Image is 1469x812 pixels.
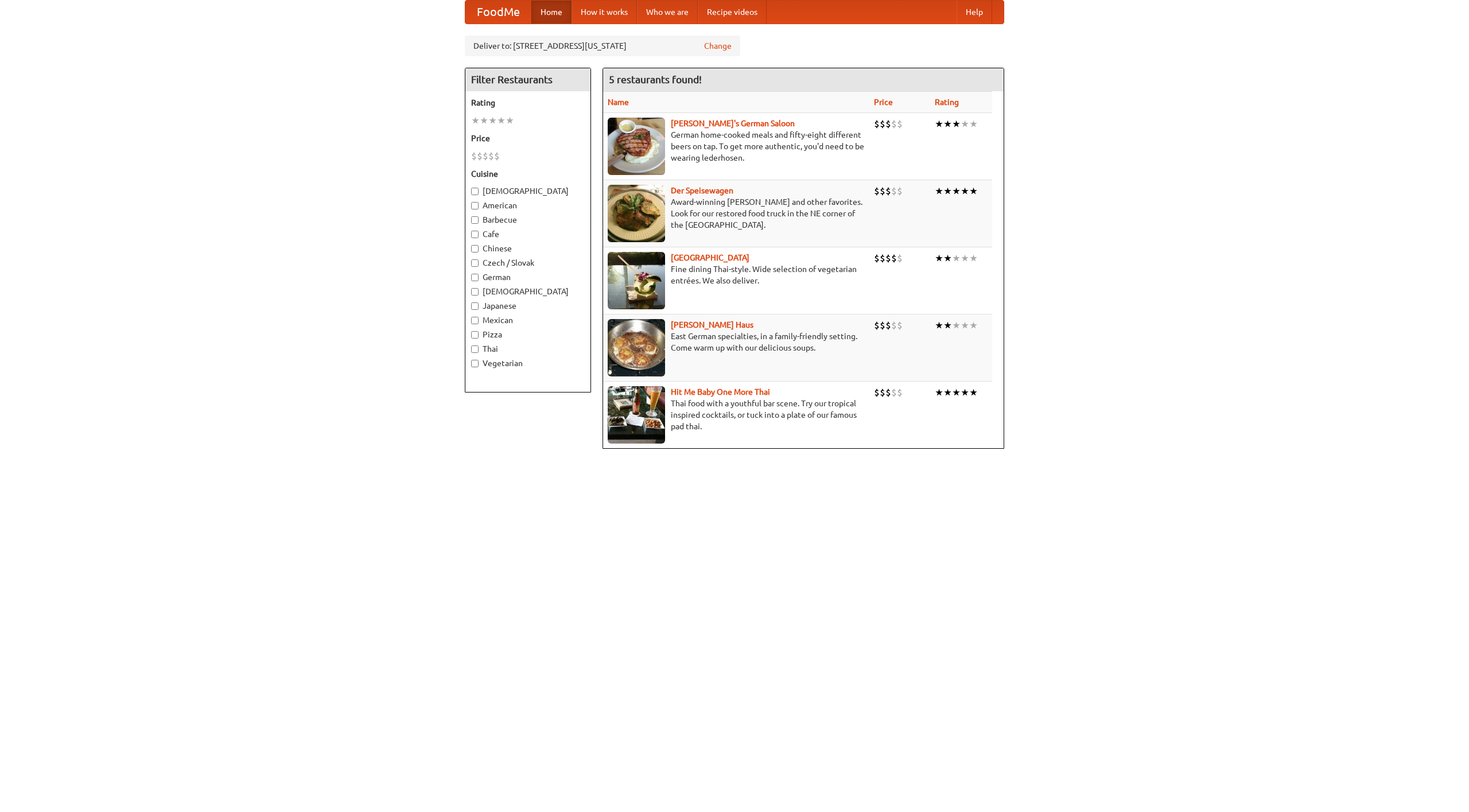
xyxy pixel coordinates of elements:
input: Pizza [471,331,479,339]
li: $ [880,185,885,197]
li: $ [494,150,500,162]
input: Vegetarian [471,360,479,367]
a: Change [704,40,732,52]
li: $ [885,319,891,332]
a: How it works [572,1,637,24]
a: Rating [935,98,959,107]
p: Award-winning [PERSON_NAME] and other favorites. Look for our restored food truck in the NE corne... [608,196,865,231]
input: German [471,274,479,281]
p: East German specialties, in a family-friendly setting. Come warm up with our delicious soups. [608,331,865,353]
a: Name [608,98,629,107]
li: $ [897,185,903,197]
label: Chinese [471,243,585,254]
li: ★ [961,185,969,197]
li: ★ [943,386,952,399]
li: ★ [943,118,952,130]
img: babythai.jpg [608,386,665,444]
input: Chinese [471,245,479,252]
li: ★ [952,252,961,265]
h5: Price [471,133,585,144]
h5: Cuisine [471,168,585,180]
li: $ [891,319,897,332]
li: ★ [961,386,969,399]
li: $ [891,185,897,197]
li: $ [891,386,897,399]
label: German [471,271,585,283]
label: Barbecue [471,214,585,226]
h5: Rating [471,97,585,108]
p: German home-cooked meals and fifty-eight different beers on tap. To get more authentic, you'd nee... [608,129,865,164]
li: ★ [969,185,978,197]
label: American [471,200,585,211]
li: $ [880,319,885,332]
li: ★ [935,319,943,332]
li: ★ [952,118,961,130]
b: Der Speisewagen [671,186,733,195]
li: ★ [943,319,952,332]
li: ★ [935,118,943,130]
li: $ [897,319,903,332]
a: Who we are [637,1,698,24]
li: $ [488,150,494,162]
li: ★ [480,114,488,127]
li: $ [897,118,903,130]
label: Czech / Slovak [471,257,585,269]
li: ★ [969,118,978,130]
li: ★ [935,185,943,197]
label: Pizza [471,329,585,340]
li: $ [880,252,885,265]
img: speisewagen.jpg [608,185,665,242]
li: $ [885,386,891,399]
a: [GEOGRAPHIC_DATA] [671,253,749,262]
label: [DEMOGRAPHIC_DATA] [471,185,585,197]
li: ★ [935,252,943,265]
p: Thai food with a youthful bar scene. Try our tropical inspired cocktails, or tuck into a plate of... [608,398,865,432]
li: ★ [943,185,952,197]
label: Vegetarian [471,358,585,369]
li: $ [891,252,897,265]
input: Czech / Slovak [471,259,479,267]
li: ★ [488,114,497,127]
li: ★ [506,114,514,127]
li: ★ [969,252,978,265]
a: Hit Me Baby One More Thai [671,387,770,397]
label: Mexican [471,314,585,326]
li: ★ [497,114,506,127]
a: [PERSON_NAME]'s German Saloon [671,119,795,128]
input: Mexican [471,317,479,324]
li: $ [477,150,483,162]
label: Thai [471,343,585,355]
a: Help [957,1,992,24]
li: $ [874,185,880,197]
li: ★ [952,185,961,197]
input: Japanese [471,302,479,310]
li: $ [874,252,880,265]
li: $ [483,150,488,162]
li: ★ [961,319,969,332]
div: Deliver to: [STREET_ADDRESS][US_STATE] [465,36,740,56]
img: kohlhaus.jpg [608,319,665,376]
li: $ [880,386,885,399]
input: [DEMOGRAPHIC_DATA] [471,188,479,195]
h4: Filter Restaurants [465,68,590,91]
li: $ [891,118,897,130]
li: ★ [961,252,969,265]
li: ★ [961,118,969,130]
img: satay.jpg [608,252,665,309]
li: $ [885,118,891,130]
li: $ [874,386,880,399]
input: Barbecue [471,216,479,224]
img: esthers.jpg [608,118,665,175]
input: [DEMOGRAPHIC_DATA] [471,288,479,296]
label: Cafe [471,228,585,240]
li: $ [471,150,477,162]
li: ★ [943,252,952,265]
a: [PERSON_NAME] Haus [671,320,753,329]
li: ★ [952,319,961,332]
li: ★ [952,386,961,399]
li: $ [897,386,903,399]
